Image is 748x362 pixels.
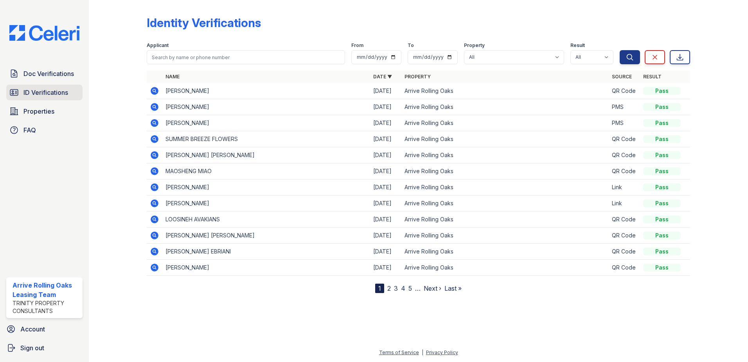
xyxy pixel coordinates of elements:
[370,195,401,212] td: [DATE]
[165,74,180,80] a: Name
[379,349,419,355] a: Terms of Service
[401,228,609,244] td: Arrive Rolling Oaks
[609,115,640,131] td: PMS
[13,281,79,299] div: Arrive Rolling Oaks Leasing Team
[609,260,640,276] td: QR Code
[147,16,261,30] div: Identity Verifications
[612,74,632,80] a: Source
[373,74,392,80] a: Date ▼
[401,260,609,276] td: Arrive Rolling Oaks
[415,284,421,293] span: …
[370,179,401,195] td: [DATE]
[3,321,86,337] a: Account
[370,163,401,179] td: [DATE]
[370,228,401,244] td: [DATE]
[609,179,640,195] td: Link
[444,284,462,292] a: Last »
[408,284,412,292] a: 5
[401,284,405,292] a: 4
[370,212,401,228] td: [DATE]
[162,195,370,212] td: [PERSON_NAME]
[426,349,458,355] a: Privacy Policy
[643,74,662,80] a: Result
[609,83,640,99] td: QR Code
[401,115,609,131] td: Arrive Rolling Oaks
[6,122,83,138] a: FAQ
[162,83,370,99] td: [PERSON_NAME]
[370,260,401,276] td: [DATE]
[643,264,681,271] div: Pass
[609,212,640,228] td: QR Code
[6,103,83,119] a: Properties
[643,151,681,159] div: Pass
[401,179,609,195] td: Arrive Rolling Oaks
[394,284,398,292] a: 3
[13,299,79,315] div: Trinity Property Consultants
[609,195,640,212] td: Link
[643,248,681,255] div: Pass
[370,99,401,115] td: [DATE]
[23,107,54,116] span: Properties
[401,244,609,260] td: Arrive Rolling Oaks
[147,50,345,64] input: Search by name or phone number
[351,42,363,49] label: From
[609,131,640,147] td: QR Code
[422,349,423,355] div: |
[401,99,609,115] td: Arrive Rolling Oaks
[643,183,681,191] div: Pass
[643,199,681,207] div: Pass
[609,99,640,115] td: PMS
[401,212,609,228] td: Arrive Rolling Oaks
[643,232,681,239] div: Pass
[6,66,83,81] a: Doc Verifications
[401,131,609,147] td: Arrive Rolling Oaks
[375,284,384,293] div: 1
[401,83,609,99] td: Arrive Rolling Oaks
[370,131,401,147] td: [DATE]
[401,147,609,163] td: Arrive Rolling Oaks
[643,215,681,223] div: Pass
[643,87,681,95] div: Pass
[162,260,370,276] td: [PERSON_NAME]
[23,69,74,78] span: Doc Verifications
[23,125,36,135] span: FAQ
[405,74,431,80] a: Property
[147,42,169,49] label: Applicant
[370,83,401,99] td: [DATE]
[162,115,370,131] td: [PERSON_NAME]
[387,284,391,292] a: 2
[23,88,68,97] span: ID Verifications
[162,131,370,147] td: SUMMER BREEZE FLOWERS
[3,25,86,41] img: CE_Logo_Blue-a8612792a0a2168367f1c8372b55b34899dd931a85d93a1a3d3e32e68fde9ad4.png
[643,135,681,143] div: Pass
[424,284,441,292] a: Next ›
[20,343,44,353] span: Sign out
[570,42,585,49] label: Result
[370,115,401,131] td: [DATE]
[609,244,640,260] td: QR Code
[609,228,640,244] td: QR Code
[609,147,640,163] td: QR Code
[162,228,370,244] td: [PERSON_NAME] [PERSON_NAME]
[162,163,370,179] td: MAOSHENG MIAO
[20,324,45,334] span: Account
[643,167,681,175] div: Pass
[401,163,609,179] td: Arrive Rolling Oaks
[370,147,401,163] td: [DATE]
[370,244,401,260] td: [DATE]
[162,99,370,115] td: [PERSON_NAME]
[401,195,609,212] td: Arrive Rolling Oaks
[6,85,83,100] a: ID Verifications
[408,42,414,49] label: To
[162,212,370,228] td: LOOSINEH AVAKIANS
[162,179,370,195] td: [PERSON_NAME]
[643,119,681,127] div: Pass
[162,244,370,260] td: [PERSON_NAME] EBRIANI
[162,147,370,163] td: [PERSON_NAME] [PERSON_NAME]
[464,42,485,49] label: Property
[3,340,86,356] a: Sign out
[609,163,640,179] td: QR Code
[643,103,681,111] div: Pass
